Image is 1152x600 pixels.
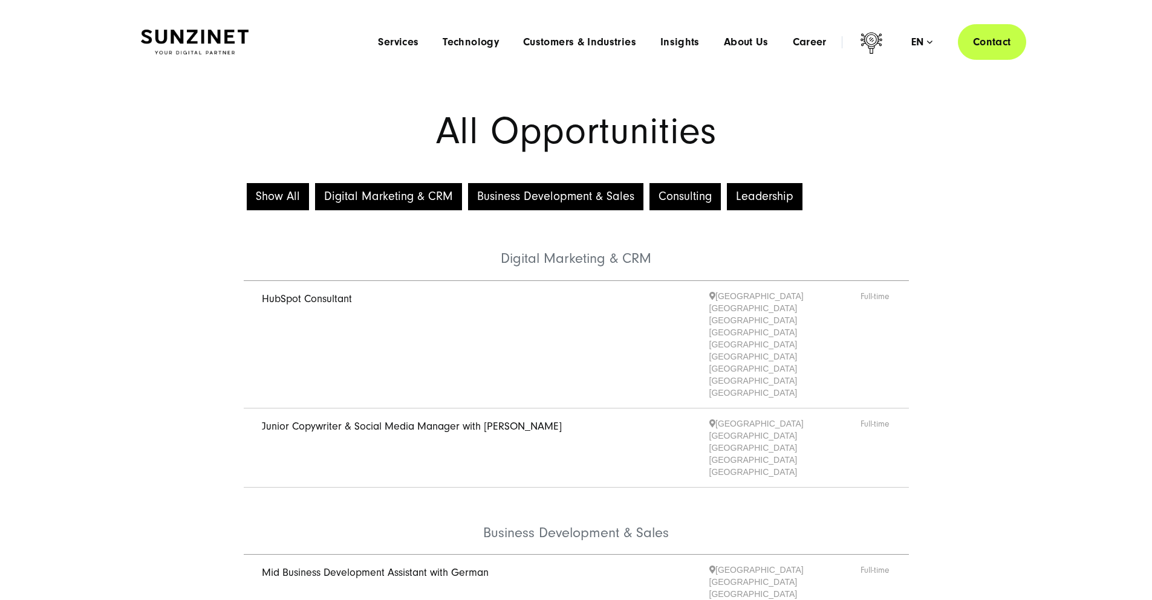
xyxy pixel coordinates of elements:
a: Insights [660,36,700,48]
button: Business Development & Sales [468,183,643,210]
a: Contact [958,24,1026,60]
button: Consulting [649,183,721,210]
h1: All Opportunities [141,113,1012,150]
a: Customers & Industries [523,36,636,48]
button: Digital Marketing & CRM [315,183,462,210]
a: About Us [724,36,769,48]
a: HubSpot Consultant [262,292,352,305]
a: Junior Copywriter & Social Media Manager with [PERSON_NAME] [262,420,562,433]
a: Career [793,36,827,48]
li: Business Development & Sales [244,488,909,555]
span: Full-time [861,418,891,478]
button: Show All [247,183,309,210]
span: [GEOGRAPHIC_DATA] [GEOGRAPHIC_DATA] [GEOGRAPHIC_DATA] [GEOGRAPHIC_DATA] [GEOGRAPHIC_DATA] [709,418,861,478]
a: Technology [443,36,499,48]
span: Full-time [861,290,891,399]
img: SUNZINET Full Service Digital Agentur [141,30,249,55]
a: Mid Business Development Assistant with German [262,566,489,579]
span: [GEOGRAPHIC_DATA] [GEOGRAPHIC_DATA] [GEOGRAPHIC_DATA] [GEOGRAPHIC_DATA] [GEOGRAPHIC_DATA] [GEOGRA... [709,290,861,399]
button: Leadership [727,183,802,210]
div: en [911,36,932,48]
a: Services [378,36,418,48]
li: Digital Marketing & CRM [244,213,909,281]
